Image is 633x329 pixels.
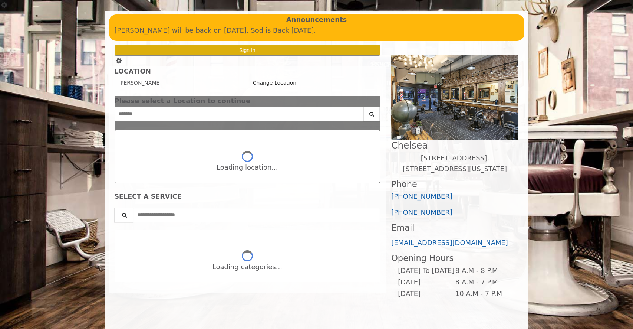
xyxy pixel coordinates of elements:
h2: Chelsea [391,140,518,150]
b: LOCATION [115,68,151,75]
span: [PERSON_NAME] [119,80,162,86]
td: 10 A.M - 7 P.M [455,288,512,300]
td: [DATE] To [DATE] [398,265,455,277]
h3: Email [391,223,518,232]
i: Search button [367,111,376,117]
a: [PHONE_NUMBER] [391,192,452,200]
b: Announcements [286,14,347,25]
td: 8 A.M - 7 P.M [455,277,512,288]
button: close dialog [369,99,380,104]
a: Change Location [253,80,296,86]
h3: Phone [391,180,518,189]
span: Please select a Location to continue [115,97,251,105]
a: [PHONE_NUMBER] [391,208,452,216]
button: Service Search [114,208,133,222]
div: Loading categories... [212,262,282,273]
input: Search Center [115,107,364,121]
button: Sign In [115,45,380,55]
td: [DATE] [398,277,455,288]
div: SELECT A SERVICE [115,193,380,200]
h3: Opening Hours [391,254,518,263]
div: Loading location... [217,162,278,173]
div: Center Select [115,107,380,125]
p: [PERSON_NAME] will be back on [DATE]. Sod is Back [DATE]. [115,25,519,36]
a: [EMAIL_ADDRESS][DOMAIN_NAME] [391,239,508,247]
p: [STREET_ADDRESS],[STREET_ADDRESS][US_STATE] [391,153,518,175]
td: [DATE] [398,288,455,300]
td: 8 A.M - 8 P.M [455,265,512,277]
